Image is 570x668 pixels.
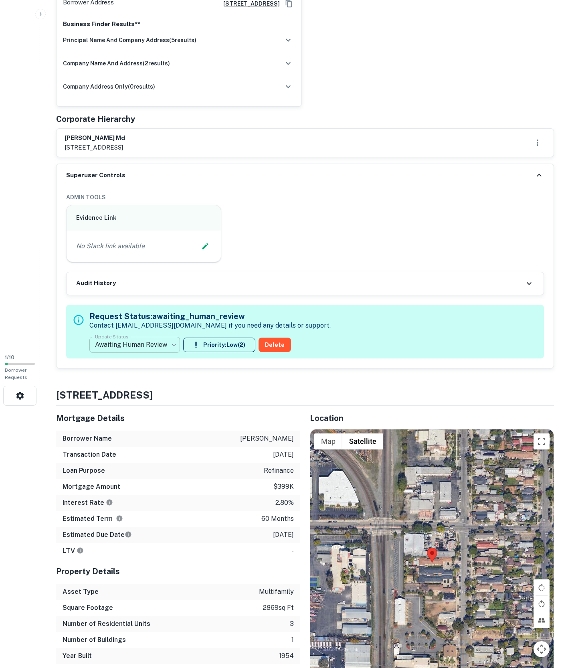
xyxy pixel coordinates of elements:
button: Delete [259,338,291,352]
p: 2869 sq ft [263,603,294,613]
h6: Asset Type [63,587,99,597]
button: Map camera controls [534,641,550,657]
p: - [291,546,294,556]
h6: Year Built [63,651,92,661]
p: $399k [273,482,294,492]
h6: Number of Residential Units [63,619,150,629]
p: multifamily [259,587,294,597]
p: [PERSON_NAME] [240,434,294,443]
label: Update Status [95,333,128,340]
p: 1954 [279,651,294,661]
h6: LTV [63,546,84,556]
h6: Interest Rate [63,498,113,508]
h6: Superuser Controls [66,171,125,180]
p: [STREET_ADDRESS] [65,143,125,152]
button: Edit Slack Link [199,240,211,252]
span: Borrower Requests [5,367,27,380]
h4: [STREET_ADDRESS] [56,388,554,402]
p: [DATE] [273,530,294,540]
h6: principal name and company address ( 5 results) [63,36,196,45]
h5: Property Details [56,565,300,577]
button: Rotate map counterclockwise [534,596,550,612]
iframe: Chat Widget [530,604,570,642]
svg: LTVs displayed on the website are for informational purposes only and may be reported incorrectly... [77,547,84,554]
svg: Estimate is based on a standard schedule for this type of loan. [125,531,132,538]
div: Awaiting Human Review [89,334,180,356]
svg: Term is based on a standard schedule for this type of loan. [116,515,123,522]
span: 1 / 10 [5,354,14,360]
h6: Borrower Name [63,434,112,443]
p: Business Finder Results** [63,19,295,29]
svg: The interest rates displayed on the website are for informational purposes only and may be report... [106,499,113,506]
h6: Evidence Link [76,213,211,223]
button: Rotate map clockwise [534,579,550,595]
h5: Location [310,412,554,424]
button: Priority:Low(2) [183,338,255,352]
h6: Estimated Due Date [63,530,132,540]
h6: company address only ( 0 results) [63,82,155,91]
p: 3 [290,619,294,629]
h6: [PERSON_NAME] md [65,134,125,143]
h5: Corporate Hierarchy [56,113,135,125]
p: No Slack link available [76,241,145,251]
h6: Estimated Term [63,514,123,524]
h6: Square Footage [63,603,113,613]
button: Show street map [314,433,342,449]
h6: Mortgage Amount [63,482,120,492]
p: 1 [291,635,294,645]
h6: company name and address ( 2 results) [63,59,170,68]
h5: Mortgage Details [56,412,300,424]
p: Contact [EMAIL_ADDRESS][DOMAIN_NAME] if you need any details or support. [89,321,331,330]
p: [DATE] [273,450,294,460]
button: Toggle fullscreen view [534,433,550,449]
h6: Loan Purpose [63,466,105,476]
p: 2.80% [275,498,294,508]
h6: Transaction Date [63,450,116,460]
h6: Number of Buildings [63,635,126,645]
h5: Request Status: awaiting_human_review [89,310,331,322]
h6: ADMIN TOOLS [66,193,544,202]
button: Show satellite imagery [342,433,383,449]
h6: Audit History [76,279,116,288]
p: 60 months [261,514,294,524]
p: refinance [264,466,294,476]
